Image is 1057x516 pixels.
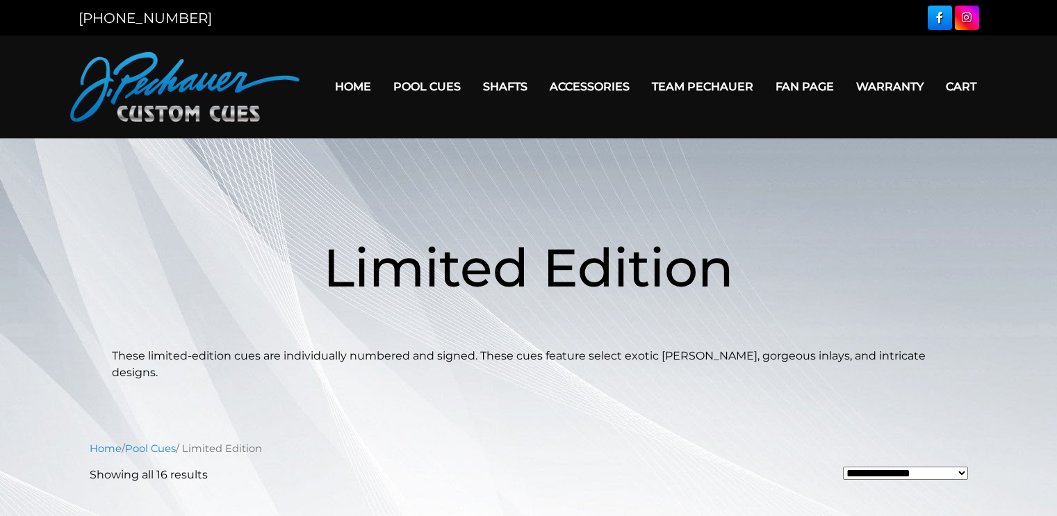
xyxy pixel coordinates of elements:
[112,348,946,381] p: These limited-edition cues are individually numbered and signed. These cues feature select exotic...
[125,442,176,455] a: Pool Cues
[845,69,935,104] a: Warranty
[935,69,988,104] a: Cart
[539,69,641,104] a: Accessories
[324,69,382,104] a: Home
[70,52,300,122] img: Pechauer Custom Cues
[90,467,208,483] p: Showing all 16 results
[764,69,845,104] a: Fan Page
[323,235,734,300] span: Limited Edition
[472,69,539,104] a: Shafts
[79,10,212,26] a: [PHONE_NUMBER]
[382,69,472,104] a: Pool Cues
[90,442,122,455] a: Home
[843,467,968,480] select: Shop order
[90,441,968,456] nav: Breadcrumb
[641,69,764,104] a: Team Pechauer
